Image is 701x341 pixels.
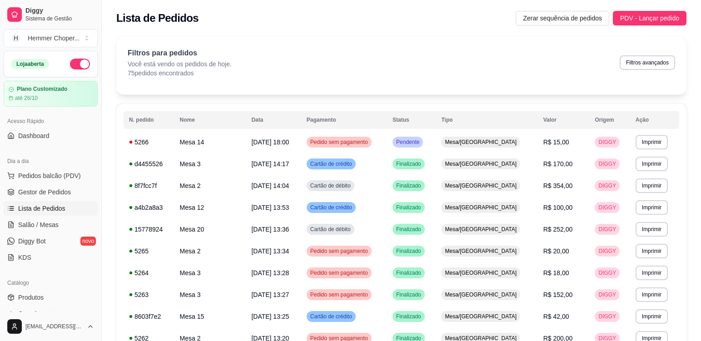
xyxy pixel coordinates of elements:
[129,225,169,234] div: 15778924
[129,203,169,212] div: a4b2a8a3
[308,313,354,320] span: Cartão de crédito
[18,188,71,197] span: Gestor de Pedidos
[613,11,686,25] button: PDV - Lançar pedido
[4,114,98,128] div: Acesso Rápido
[128,69,232,78] p: 75 pedidos encontrados
[394,138,421,146] span: Pendente
[4,276,98,290] div: Catálogo
[394,247,423,255] span: Finalizado
[18,293,44,302] span: Produtos
[18,309,61,318] span: Complementos
[251,226,289,233] span: [DATE] 13:36
[70,59,90,69] button: Alterar Status
[597,313,618,320] span: DIGGY
[246,111,301,129] th: Data
[597,291,618,298] span: DIGGY
[543,247,569,255] span: R$ 20,00
[589,111,630,129] th: Origem
[443,204,518,211] span: Mesa/[GEOGRAPHIC_DATA]
[436,111,537,129] th: Tipo
[174,111,246,129] th: Nome
[4,316,98,337] button: [EMAIL_ADDRESS][DOMAIN_NAME]
[394,226,423,233] span: Finalizado
[597,160,618,168] span: DIGGY
[443,160,518,168] span: Mesa/[GEOGRAPHIC_DATA]
[394,204,423,211] span: Finalizado
[4,154,98,168] div: Dia a dia
[636,200,668,215] button: Imprimir
[443,313,518,320] span: Mesa/[GEOGRAPHIC_DATA]
[308,182,353,189] span: Cartão de débito
[129,181,169,190] div: 8f7fcc7f
[124,111,174,129] th: N. pedido
[4,185,98,199] a: Gestor de Pedidos
[4,217,98,232] a: Salão / Mesas
[523,13,602,23] span: Zerar sequência de pedidos
[443,226,518,233] span: Mesa/[GEOGRAPHIC_DATA]
[18,253,31,262] span: KDS
[443,247,518,255] span: Mesa/[GEOGRAPHIC_DATA]
[174,262,246,284] td: Mesa 3
[394,182,423,189] span: Finalizado
[308,226,353,233] span: Cartão de débito
[4,250,98,265] a: KDS
[636,222,668,237] button: Imprimir
[18,171,81,180] span: Pedidos balcão (PDV)
[4,128,98,143] a: Dashboard
[516,11,609,25] button: Zerar sequência de pedidos
[4,201,98,216] a: Lista de Pedidos
[597,226,618,233] span: DIGGY
[4,234,98,248] a: Diggy Botnovo
[129,159,169,168] div: d4455526
[636,287,668,302] button: Imprimir
[128,59,232,69] p: Você está vendo os pedidos de hoje.
[543,313,569,320] span: R$ 42,00
[17,86,67,93] article: Plano Customizado
[443,291,518,298] span: Mesa/[GEOGRAPHIC_DATA]
[129,312,169,321] div: 8603f7e2
[251,204,289,211] span: [DATE] 13:53
[116,11,199,25] h2: Lista de Pedidos
[543,226,573,233] span: R$ 252,00
[4,29,98,47] button: Select a team
[636,266,668,280] button: Imprimir
[25,323,83,330] span: [EMAIL_ADDRESS][DOMAIN_NAME]
[25,15,94,22] span: Sistema de Gestão
[18,220,59,229] span: Salão / Mesas
[387,111,436,129] th: Status
[308,247,370,255] span: Pedido sem pagamento
[597,269,618,277] span: DIGGY
[620,13,679,23] span: PDV - Lançar pedido
[15,94,38,102] article: até 26/10
[251,247,289,255] span: [DATE] 13:34
[129,247,169,256] div: 5265
[4,306,98,321] a: Complementos
[543,269,569,277] span: R$ 18,00
[301,111,387,129] th: Pagamento
[543,204,573,211] span: R$ 100,00
[128,48,232,59] p: Filtros para pedidos
[251,313,289,320] span: [DATE] 13:25
[394,160,423,168] span: Finalizado
[28,34,80,43] div: Hemmer Choper ...
[543,138,569,146] span: R$ 15,00
[394,269,423,277] span: Finalizado
[308,138,370,146] span: Pedido sem pagamento
[129,268,169,277] div: 5264
[174,306,246,327] td: Mesa 15
[174,131,246,153] td: Mesa 14
[251,269,289,277] span: [DATE] 13:28
[597,182,618,189] span: DIGGY
[636,178,668,193] button: Imprimir
[308,204,354,211] span: Cartão de crédito
[538,111,590,129] th: Valor
[543,182,573,189] span: R$ 354,00
[394,291,423,298] span: Finalizado
[25,7,94,15] span: Diggy
[11,34,20,43] span: H
[543,291,573,298] span: R$ 152,00
[4,168,98,183] button: Pedidos balcão (PDV)
[18,237,46,246] span: Diggy Bot
[597,204,618,211] span: DIGGY
[636,157,668,171] button: Imprimir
